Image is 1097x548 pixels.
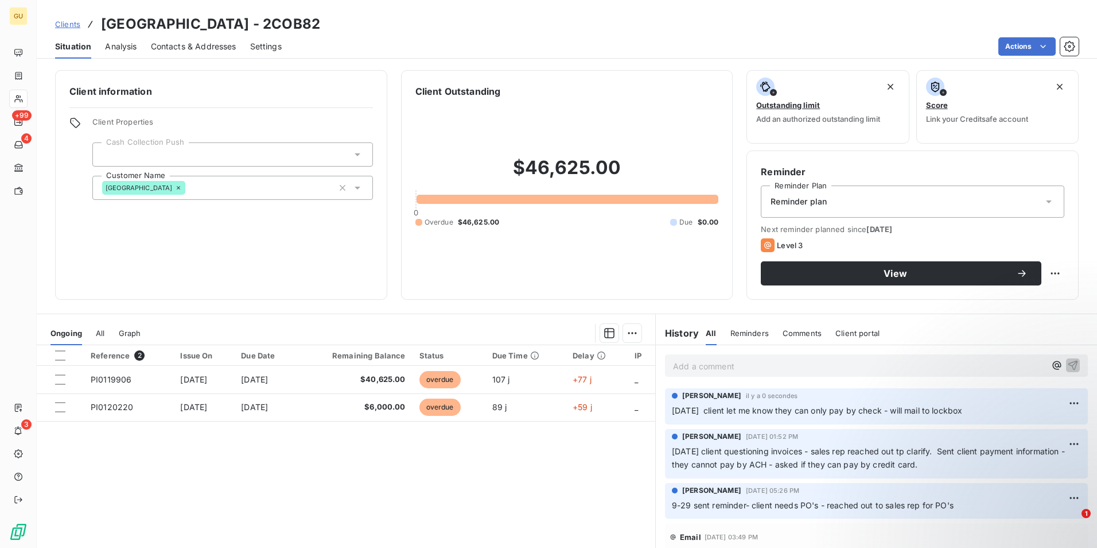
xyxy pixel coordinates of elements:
[672,406,962,415] span: [DATE] client let me know they can only pay by check - will mail to lockbox
[458,217,500,227] span: $46,625.00
[777,241,803,250] span: Level 3
[835,329,880,338] span: Client portal
[775,269,1016,278] span: View
[415,84,501,98] h6: Client Outstanding
[866,225,892,234] span: [DATE]
[679,217,693,227] span: Due
[730,329,769,338] span: Reminders
[926,114,1028,124] span: Link your Creditsafe account
[55,41,91,52] span: Situation
[635,375,638,384] span: _
[761,225,1064,234] span: Next reminder planned since
[415,156,719,191] h2: $46,625.00
[250,41,282,52] span: Settings
[425,217,453,227] span: Overdue
[756,101,820,110] span: Outstanding limit
[419,351,479,360] div: Status
[91,402,133,412] span: PI0120220
[756,114,880,124] span: Add an authorized outstanding limit
[21,133,32,144] span: 4
[761,165,1064,179] h6: Reminder
[698,217,719,227] span: $0.00
[492,375,510,384] span: 107 j
[12,110,32,121] span: +99
[241,351,290,360] div: Due Date
[682,391,741,401] span: [PERSON_NAME]
[96,329,104,338] span: All
[706,329,716,338] span: All
[55,18,80,30] a: Clients
[180,402,207,412] span: [DATE]
[492,402,507,412] span: 89 j
[241,402,268,412] span: [DATE]
[1058,509,1086,537] iframe: Intercom live chat
[9,523,28,541] img: Logo LeanPay
[783,329,822,338] span: Comments
[746,433,798,440] span: [DATE] 01:52 PM
[492,351,559,360] div: Due Time
[91,375,131,384] span: PI0119906
[21,419,32,430] span: 3
[151,41,236,52] span: Contacts & Addresses
[672,500,954,510] span: 9-29 sent reminder- client needs PO's - reached out to sales rep for PO's
[573,375,592,384] span: +77 j
[92,117,373,133] span: Client Properties
[656,326,699,340] h6: History
[682,431,741,442] span: [PERSON_NAME]
[761,261,1041,285] button: View
[746,392,798,399] span: il y a 0 secondes
[1082,509,1091,518] span: 1
[101,14,320,34] h3: [GEOGRAPHIC_DATA] - 2COB82
[304,351,405,360] div: Remaining Balance
[102,149,111,160] input: Add a tag
[573,351,621,360] div: Delay
[106,184,173,191] span: [GEOGRAPHIC_DATA]
[50,329,82,338] span: Ongoing
[680,532,701,542] span: Email
[180,375,207,384] span: [DATE]
[635,402,638,412] span: _
[771,196,827,207] span: Reminder plan
[998,37,1056,56] button: Actions
[916,70,1079,144] button: ScoreLink your Creditsafe account
[419,399,461,416] span: overdue
[55,20,80,29] span: Clients
[682,485,741,496] span: [PERSON_NAME]
[9,7,28,25] div: GU
[185,183,194,193] input: Add a tag
[304,374,405,385] span: $40,625.00
[746,70,909,144] button: Outstanding limitAdd an authorized outstanding limit
[69,84,373,98] h6: Client information
[91,350,166,361] div: Reference
[414,208,418,217] span: 0
[105,41,137,52] span: Analysis
[134,350,145,361] span: 2
[304,402,405,413] span: $6,000.00
[705,534,758,541] span: [DATE] 03:49 PM
[180,351,227,360] div: Issue On
[573,402,592,412] span: +59 j
[241,375,268,384] span: [DATE]
[419,371,461,388] span: overdue
[635,351,648,360] div: IP
[119,329,141,338] span: Graph
[746,487,799,494] span: [DATE] 05:26 PM
[926,101,948,110] span: Score
[672,446,1067,469] span: [DATE] client questioning invoices - sales rep reached out tp clarify. Sent client payment inform...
